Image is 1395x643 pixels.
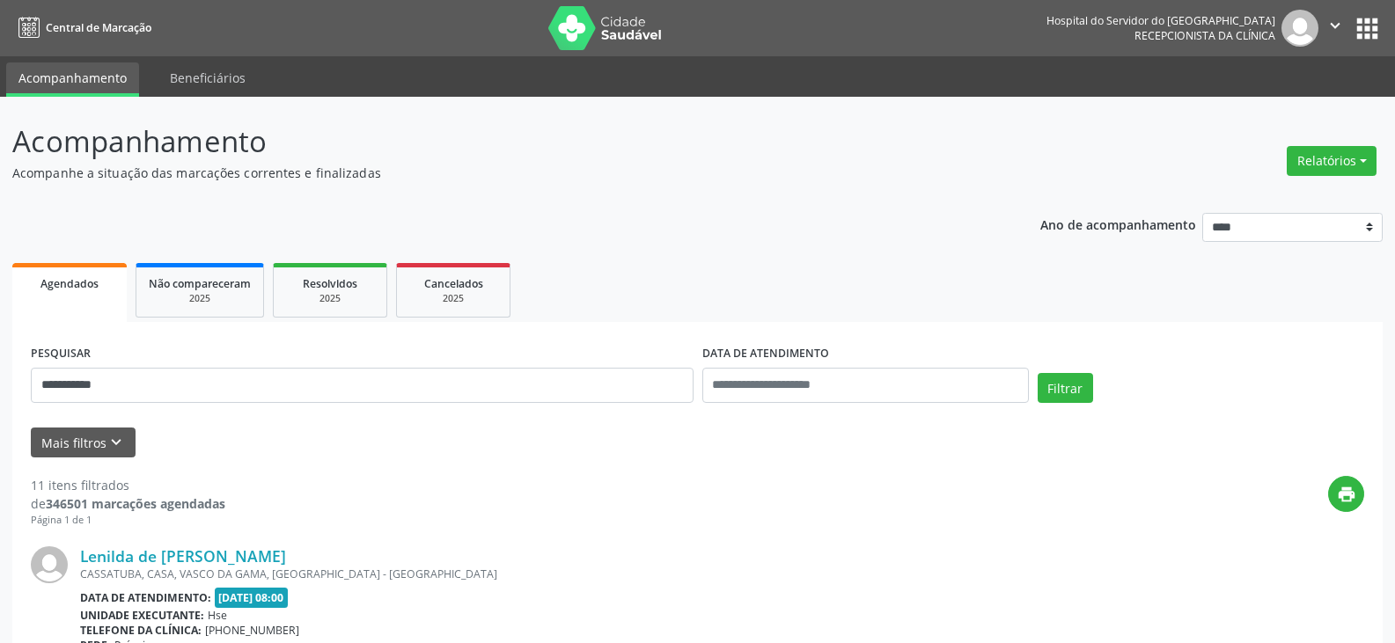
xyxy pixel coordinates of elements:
[149,292,251,305] div: 2025
[215,588,289,608] span: [DATE] 08:00
[31,340,91,368] label: PESQUISAR
[149,276,251,291] span: Não compareceram
[46,495,225,512] strong: 346501 marcações agendadas
[12,164,972,182] p: Acompanhe a situação das marcações correntes e finalizadas
[1328,476,1364,512] button: print
[424,276,483,291] span: Cancelados
[1337,485,1356,504] i: print
[1046,13,1275,28] div: Hospital do Servidor do [GEOGRAPHIC_DATA]
[31,513,225,528] div: Página 1 de 1
[205,623,299,638] span: [PHONE_NUMBER]
[1281,10,1318,47] img: img
[12,13,151,42] a: Central de Marcação
[702,340,829,368] label: DATA DE ATENDIMENTO
[12,120,972,164] p: Acompanhamento
[31,494,225,513] div: de
[80,608,204,623] b: Unidade executante:
[80,566,1100,581] div: CASSATUBA, CASA, VASCO DA GAMA, [GEOGRAPHIC_DATA] - [GEOGRAPHIC_DATA]
[286,292,374,305] div: 2025
[80,623,202,638] b: Telefone da clínica:
[80,546,286,566] a: Lenilda de [PERSON_NAME]
[1038,373,1093,403] button: Filtrar
[31,546,68,583] img: img
[1134,28,1275,43] span: Recepcionista da clínica
[1040,213,1196,235] p: Ano de acompanhamento
[1287,146,1377,176] button: Relatórios
[106,433,126,452] i: keyboard_arrow_down
[1352,13,1383,44] button: apps
[31,427,136,458] button: Mais filtroskeyboard_arrow_down
[40,276,99,291] span: Agendados
[31,476,225,494] div: 11 itens filtrados
[80,590,211,605] b: Data de atendimento:
[6,62,139,97] a: Acompanhamento
[46,20,151,35] span: Central de Marcação
[303,276,357,291] span: Resolvidos
[409,292,497,305] div: 2025
[158,62,258,93] a: Beneficiários
[208,608,227,623] span: Hse
[1325,16,1345,35] i: 
[1318,10,1352,47] button: 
